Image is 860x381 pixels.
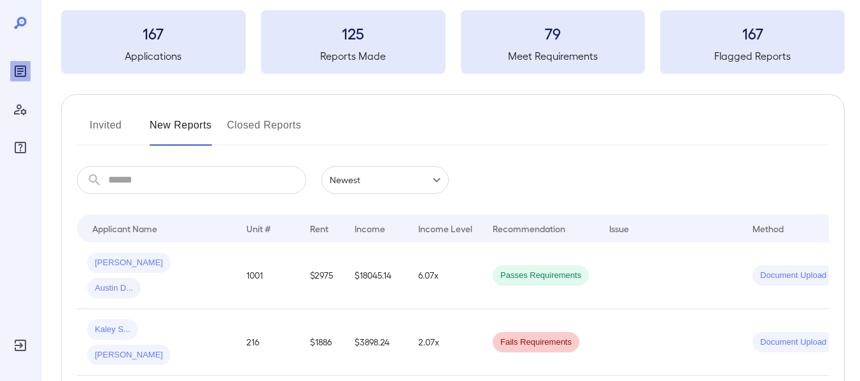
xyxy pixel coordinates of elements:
[344,242,408,309] td: $18045.14
[752,221,784,236] div: Method
[246,221,271,236] div: Unit #
[493,336,579,349] span: Fails Requirements
[461,23,645,43] h3: 79
[77,115,134,146] button: Invited
[752,336,834,349] span: Document Upload
[236,309,300,376] td: 216
[310,221,330,236] div: Rent
[236,242,300,309] td: 1001
[300,242,344,309] td: $2975
[261,23,446,43] h3: 125
[10,61,31,81] div: Reports
[61,10,845,74] summary: 167Applications125Reports Made79Meet Requirements167Flagged Reports
[10,99,31,120] div: Manage Users
[660,48,845,64] h5: Flagged Reports
[344,309,408,376] td: $3898.24
[408,309,483,376] td: 2.07x
[92,221,157,236] div: Applicant Name
[87,257,171,269] span: [PERSON_NAME]
[408,242,483,309] td: 6.07x
[10,137,31,158] div: FAQ
[355,221,385,236] div: Income
[493,270,589,282] span: Passes Requirements
[493,221,565,236] div: Recommendation
[660,23,845,43] h3: 167
[418,221,472,236] div: Income Level
[87,349,171,361] span: [PERSON_NAME]
[752,270,834,282] span: Document Upload
[61,48,246,64] h5: Applications
[150,115,212,146] button: New Reports
[261,48,446,64] h5: Reports Made
[61,23,246,43] h3: 167
[87,282,141,294] span: Austin D...
[10,335,31,356] div: Log Out
[321,166,449,194] div: Newest
[461,48,645,64] h5: Meet Requirements
[87,324,138,336] span: Kaley S...
[609,221,630,236] div: Issue
[227,115,302,146] button: Closed Reports
[300,309,344,376] td: $1886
